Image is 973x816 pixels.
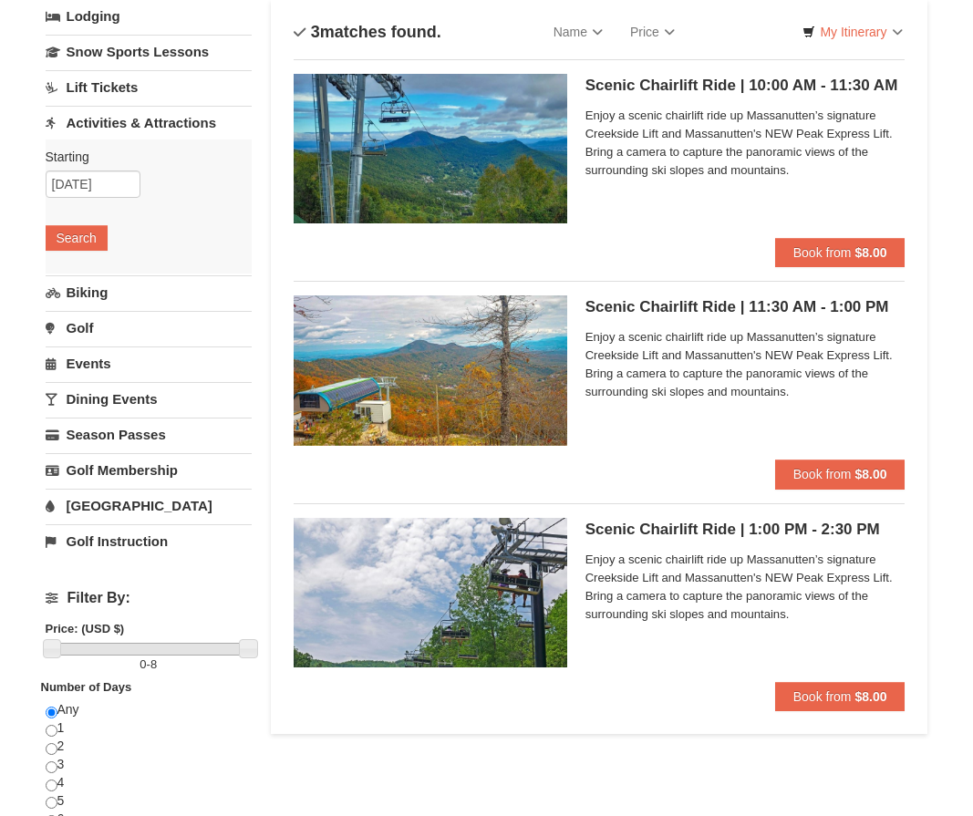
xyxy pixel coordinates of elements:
a: Golf Instruction [46,524,253,558]
button: Book from $8.00 [775,460,906,489]
a: Events [46,346,253,380]
span: 3 [311,23,320,41]
a: Golf [46,311,253,345]
label: Starting [46,148,239,166]
button: Search [46,225,108,251]
button: Book from $8.00 [775,682,906,711]
strong: $8.00 [854,467,886,481]
h5: Scenic Chairlift Ride | 11:30 AM - 1:00 PM [585,298,906,316]
span: Enjoy a scenic chairlift ride up Massanutten’s signature Creekside Lift and Massanutten's NEW Pea... [585,107,906,180]
a: Biking [46,275,253,309]
span: Enjoy a scenic chairlift ride up Massanutten’s signature Creekside Lift and Massanutten's NEW Pea... [585,328,906,401]
a: Price [616,14,688,50]
span: Book from [793,245,852,260]
strong: Number of Days [41,680,132,694]
h4: Filter By: [46,590,253,606]
strong: Price: (USD $) [46,622,125,635]
a: Lift Tickets [46,70,253,104]
a: Activities & Attractions [46,106,253,139]
span: Book from [793,467,852,481]
img: 24896431-9-664d1467.jpg [294,518,567,667]
button: Book from $8.00 [775,238,906,267]
a: Golf Membership [46,453,253,487]
strong: $8.00 [854,689,886,704]
strong: $8.00 [854,245,886,260]
span: 0 [140,657,146,671]
a: My Itinerary [791,18,914,46]
a: Dining Events [46,382,253,416]
a: Season Passes [46,418,253,451]
img: 24896431-1-a2e2611b.jpg [294,74,567,223]
h5: Scenic Chairlift Ride | 1:00 PM - 2:30 PM [585,521,906,539]
h5: Scenic Chairlift Ride | 10:00 AM - 11:30 AM [585,77,906,95]
label: - [46,656,253,674]
a: [GEOGRAPHIC_DATA] [46,489,253,522]
span: 8 [150,657,157,671]
h4: matches found. [294,23,441,41]
span: Book from [793,689,852,704]
img: 24896431-13-a88f1aaf.jpg [294,295,567,445]
a: Snow Sports Lessons [46,35,253,68]
span: Enjoy a scenic chairlift ride up Massanutten’s signature Creekside Lift and Massanutten's NEW Pea... [585,551,906,624]
a: Name [540,14,616,50]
